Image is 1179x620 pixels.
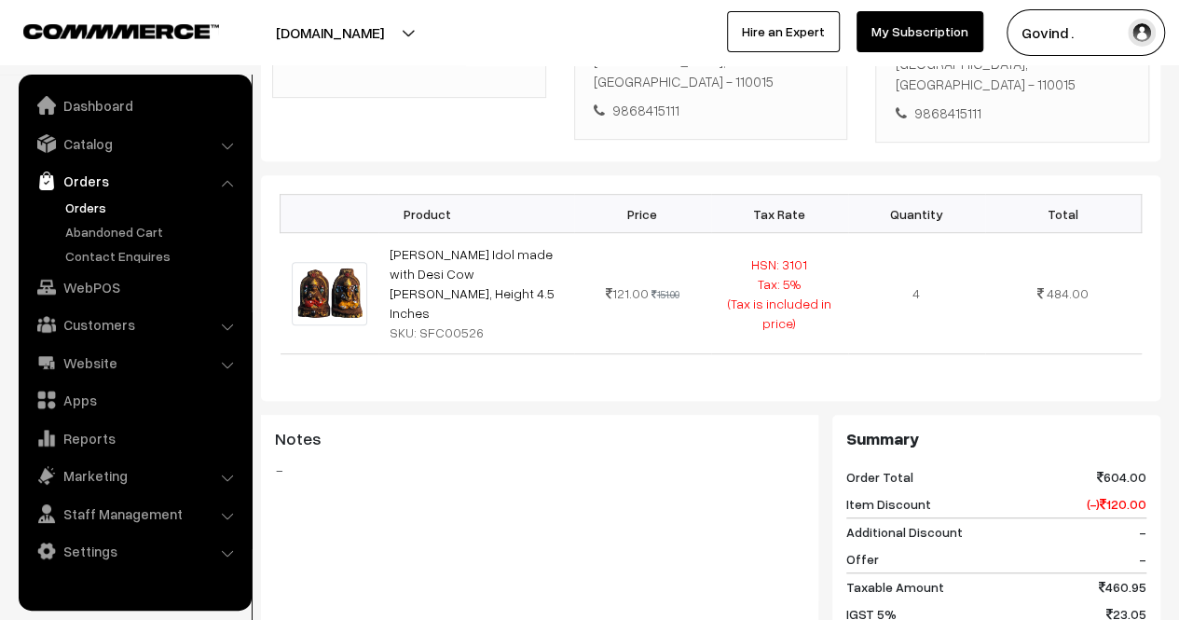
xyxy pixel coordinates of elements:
button: Govind . [1007,9,1165,56]
span: - [1139,522,1146,542]
a: Catalog [23,127,245,160]
th: Product [281,195,574,233]
a: Settings [23,534,245,568]
th: Tax Rate [711,195,848,233]
span: Offer [846,549,879,569]
strike: 151.00 [651,288,679,300]
img: user [1128,19,1156,47]
span: Item Discount [846,494,931,514]
a: Orders [61,198,245,217]
a: [PERSON_NAME] Idol made with Desi Cow [PERSON_NAME], Height 4.5 Inches [390,246,555,321]
th: Quantity [848,195,985,233]
span: Order Total [846,467,913,487]
th: Price [574,195,711,233]
a: Contact Enquires [61,246,245,266]
span: HSN: 3101 Tax: 5% (Tax is included in price) [728,256,831,331]
span: (-) 120.00 [1087,494,1146,514]
div: 9868415111 [895,103,1130,124]
th: Total [985,195,1142,233]
span: 460.95 [1099,577,1146,597]
a: Staff Management [23,497,245,530]
span: 121.00 [606,285,649,301]
a: Hire an Expert [727,11,840,52]
a: Reports [23,421,245,455]
a: Abandoned Cart [61,222,245,241]
a: COMMMERCE [23,19,186,41]
h3: Summary [846,429,1146,449]
a: Apps [23,383,245,417]
span: 484.00 [1047,285,1089,301]
span: 4 [912,285,920,301]
div: SKU: SFC00526 [390,323,563,342]
blockquote: - [275,459,804,481]
h3: Notes [275,429,804,449]
a: Marketing [23,459,245,492]
span: 604.00 [1097,467,1146,487]
img: cow-dung-ganesh-lakshmi-ji-2.png [292,262,367,325]
a: WebPOS [23,270,245,304]
span: - [1139,549,1146,569]
a: Orders [23,164,245,198]
a: Customers [23,308,245,341]
div: 9868415111 [594,100,829,121]
span: Taxable Amount [846,577,944,597]
a: My Subscription [857,11,983,52]
span: Additional Discount [846,522,963,542]
button: [DOMAIN_NAME] [211,9,449,56]
img: COMMMERCE [23,24,219,38]
a: Website [23,346,245,379]
a: Dashboard [23,89,245,122]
